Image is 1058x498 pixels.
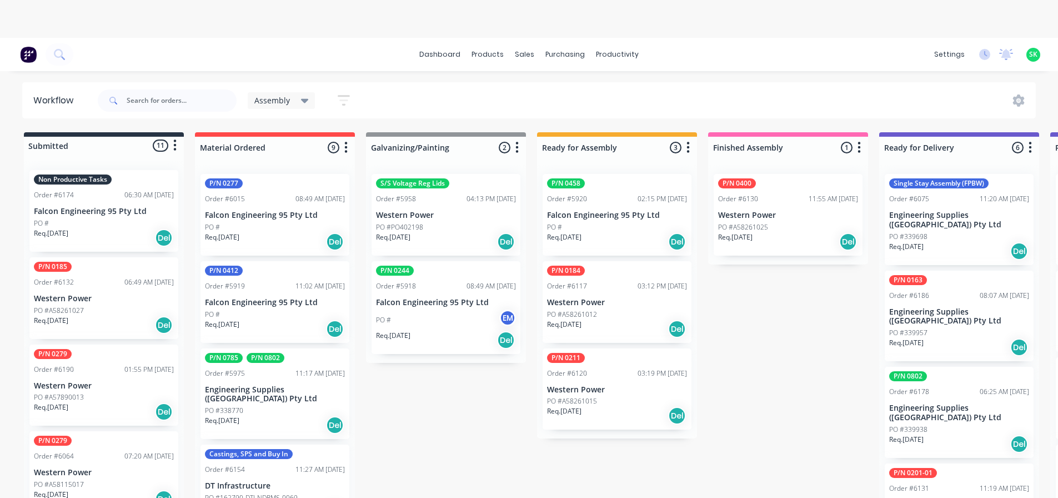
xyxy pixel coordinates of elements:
[34,175,112,185] div: Non Productive Tasks
[889,178,989,188] div: Single Stay Assembly (FPBW)
[547,298,687,307] p: Western Power
[543,174,691,256] div: P/N 0458Order #592002:15 PM [DATE]Falcon Engineering 95 Pty LtdPO #Req.[DATE]Del
[155,229,173,247] div: Del
[372,174,520,256] div: S/S Voltage Reg LidsOrder #595804:13 PM [DATE]Western PowerPO #PO402198Req.[DATE]Del
[638,194,687,204] div: 02:15 PM [DATE]
[34,402,68,412] p: Req. [DATE]
[205,232,239,242] p: Req. [DATE]
[34,218,49,228] p: PO #
[155,316,173,334] div: Del
[34,480,84,490] p: PO #A58115017
[205,353,243,363] div: P/N 0785
[34,306,84,316] p: PO #A58261027
[29,257,178,339] div: P/N 0185Order #613206:49 AM [DATE]Western PowerPO #A58261027Req.[DATE]Del
[547,194,587,204] div: Order #5920
[205,368,245,379] div: Order #5975
[1010,338,1028,356] div: Del
[668,320,686,338] div: Del
[547,281,587,291] div: Order #6117
[127,89,237,112] input: Search for orders...
[124,277,174,287] div: 06:49 AM [DATE]
[34,392,84,402] p: PO #A57890013
[889,404,1029,422] p: Engineering Supplies ([GEOGRAPHIC_DATA]) Pty Ltd
[889,484,929,494] div: Order #6131
[155,403,173,421] div: Del
[326,416,344,434] div: Del
[34,349,72,359] div: P/N 0279
[889,387,929,397] div: Order #6178
[547,178,585,188] div: P/N 0458
[718,222,768,232] p: PO #A58261025
[200,348,349,440] div: P/N 0785P/N 0802Order #597511:17 AM [DATE]Engineering Supplies ([GEOGRAPHIC_DATA]) Pty LtdPO #338...
[497,233,515,251] div: Del
[205,194,245,204] div: Order #6015
[889,371,927,381] div: P/N 0802
[200,174,349,256] div: P/N 0277Order #601508:49 AM [DATE]Falcon Engineering 95 Pty LtdPO #Req.[DATE]Del
[205,281,245,291] div: Order #5919
[718,232,753,242] p: Req. [DATE]
[372,261,520,354] div: P/N 0244Order #591808:49 AM [DATE]Falcon Engineering 95 Pty LtdPO #EMReq.[DATE]Del
[124,190,174,200] div: 06:30 AM [DATE]
[889,468,937,478] div: P/N 0201-01
[34,207,174,216] p: Falcon Engineering 95 Pty Ltd
[205,178,243,188] div: P/N 0277
[205,222,220,232] p: PO #
[34,277,74,287] div: Order #6132
[499,310,516,326] div: EM
[547,222,562,232] p: PO #
[668,407,686,425] div: Del
[200,261,349,343] div: P/N 0412Order #591911:02 AM [DATE]Falcon Engineering 95 Pty LtdPO #Req.[DATE]Del
[205,320,239,330] p: Req. [DATE]
[466,46,509,63] div: products
[124,451,174,461] div: 07:20 AM [DATE]
[20,46,37,63] img: Factory
[547,232,581,242] p: Req. [DATE]
[638,281,687,291] div: 03:12 PM [DATE]
[889,328,927,338] p: PO #339957
[1029,49,1037,59] span: SK
[376,266,414,276] div: P/N 0244
[543,261,691,343] div: P/N 0184Order #611703:12 PM [DATE]Western PowerPO #A58261012Req.[DATE]Del
[980,291,1029,301] div: 08:07 AM [DATE]
[376,281,416,291] div: Order #5918
[295,194,345,204] div: 08:49 AM [DATE]
[376,178,449,188] div: S/S Voltage Reg Lids
[889,435,924,445] p: Req. [DATE]
[205,449,293,459] div: Castings, SPS and Buy In
[295,465,345,475] div: 11:27 AM [DATE]
[638,368,687,379] div: 03:19 PM [DATE]
[295,368,345,379] div: 11:17 AM [DATE]
[326,320,344,338] div: Del
[124,365,174,375] div: 01:55 PM [DATE]
[889,307,1029,326] p: Engineering Supplies ([GEOGRAPHIC_DATA]) Pty Ltd
[889,194,929,204] div: Order #6075
[376,222,423,232] p: PO #PO402198
[1020,460,1047,487] iframe: Intercom live chat
[205,310,220,320] p: PO #
[376,315,391,325] p: PO #
[889,211,1029,230] p: Engineering Supplies ([GEOGRAPHIC_DATA]) Pty Ltd
[376,194,416,204] div: Order #5958
[376,331,410,341] p: Req. [DATE]
[497,331,515,349] div: Del
[547,310,597,320] p: PO #A58261012
[885,174,1034,265] div: Single Stay Assembly (FPBW)Order #607511:20 AM [DATE]Engineering Supplies ([GEOGRAPHIC_DATA]) Pty...
[547,211,687,220] p: Falcon Engineering 95 Pty Ltd
[547,396,597,406] p: PO #A58261015
[547,320,581,330] p: Req. [DATE]
[34,262,72,272] div: P/N 0185
[33,94,79,107] div: Workflow
[509,46,540,63] div: sales
[295,281,345,291] div: 11:02 AM [DATE]
[1010,435,1028,453] div: Del
[889,275,927,285] div: P/N 0163
[205,465,245,475] div: Order #6154
[205,406,243,416] p: PO #338770
[467,194,516,204] div: 04:13 PM [DATE]
[547,368,587,379] div: Order #6120
[247,353,284,363] div: P/N 0802
[889,232,927,242] p: PO #339698
[547,406,581,416] p: Req. [DATE]
[205,416,239,426] p: Req. [DATE]
[889,291,929,301] div: Order #6186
